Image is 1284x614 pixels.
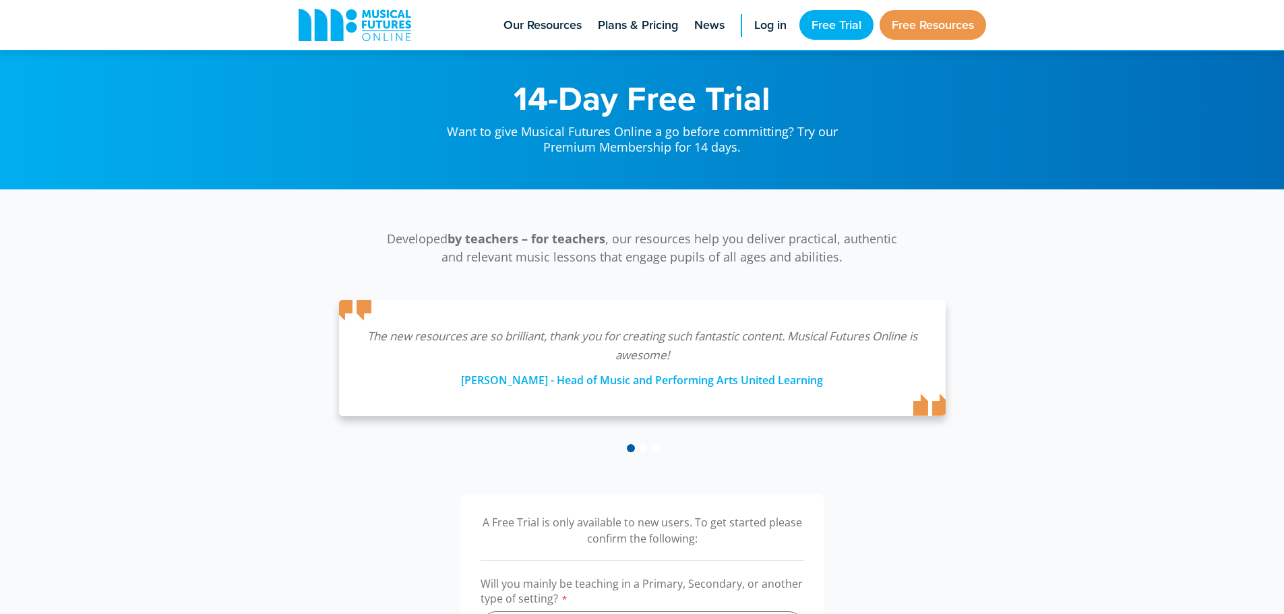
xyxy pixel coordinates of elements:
[433,115,851,156] p: Want to give Musical Futures Online a go before committing? Try our Premium Membership for 14 days.
[379,230,905,266] p: Developed , our resources help you deliver practical, authentic and relevant music lessons that e...
[880,10,986,40] a: Free Resources
[694,16,725,34] span: News
[448,231,605,247] strong: by teachers – for teachers
[754,16,787,34] span: Log in
[598,16,678,34] span: Plans & Pricing
[799,10,874,40] a: Free Trial
[481,576,804,611] label: Will you mainly be teaching in a Primary, Secondary, or another type of setting?
[433,81,851,115] h1: 14-Day Free Trial
[503,16,582,34] span: Our Resources
[481,514,804,547] p: A Free Trial is only available to new users. To get started please confirm the following:
[366,365,919,389] div: [PERSON_NAME] - Head of Music and Performing Arts United Learning
[366,327,919,365] p: The new resources are so brilliant, thank you for creating such fantastic content. Musical Future...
